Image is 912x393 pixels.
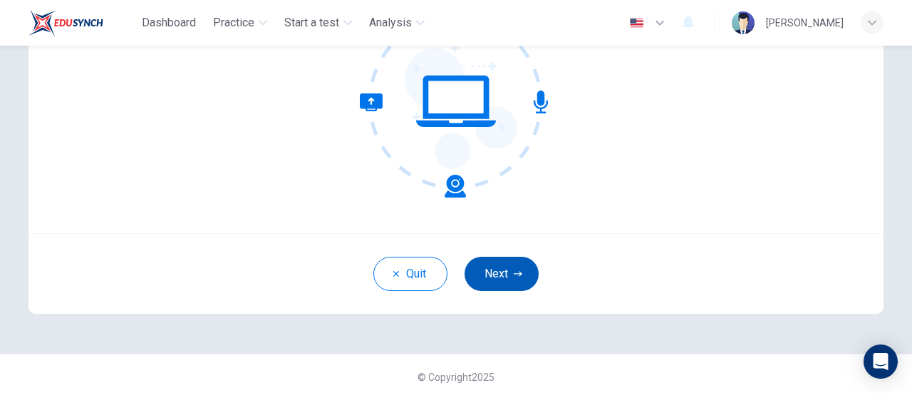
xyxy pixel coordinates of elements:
button: Dashboard [136,10,202,36]
button: Start a test [279,10,358,36]
button: Practice [207,10,273,36]
span: © Copyright 2025 [418,372,494,383]
div: Open Intercom Messenger [864,344,898,379]
span: Analysis [369,14,412,31]
button: Next [465,257,539,291]
div: [PERSON_NAME] [766,14,844,31]
span: Start a test [284,14,339,31]
img: Profile picture [732,11,755,34]
span: Dashboard [142,14,196,31]
img: EduSynch logo [28,9,103,37]
button: Quit [373,257,447,291]
button: Analysis [363,10,430,36]
span: Practice [213,14,254,31]
a: EduSynch logo [28,9,136,37]
img: en [628,18,646,29]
